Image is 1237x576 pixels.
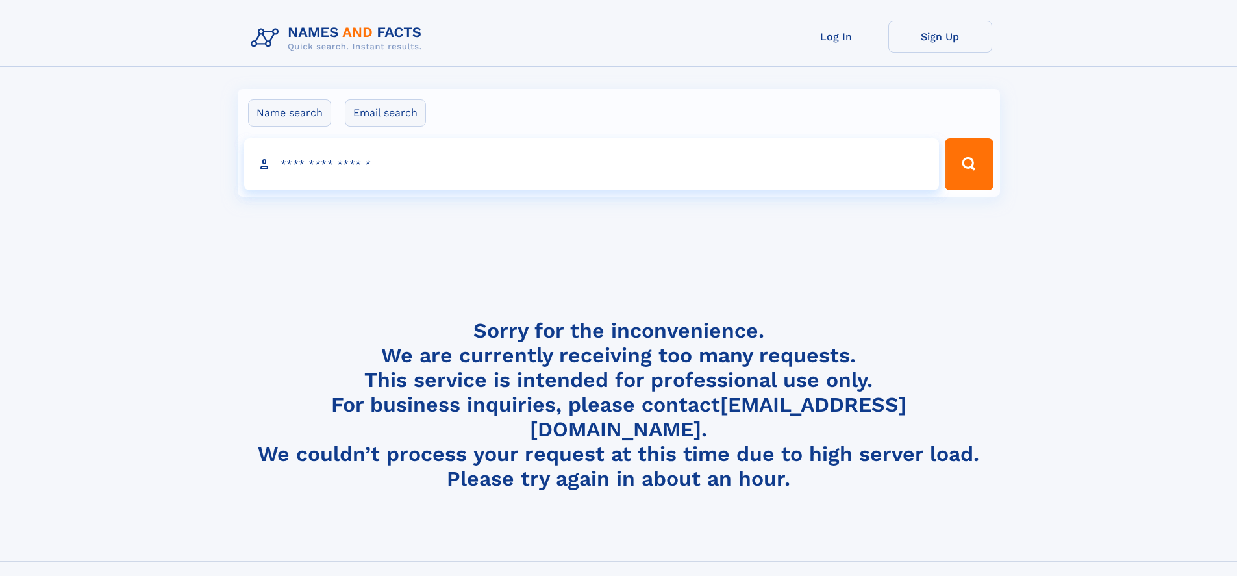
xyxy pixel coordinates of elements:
[888,21,992,53] a: Sign Up
[530,392,906,442] a: [EMAIL_ADDRESS][DOMAIN_NAME]
[245,318,992,492] h4: Sorry for the inconvenience. We are currently receiving too many requests. This service is intend...
[244,138,940,190] input: search input
[248,99,331,127] label: Name search
[945,138,993,190] button: Search Button
[345,99,426,127] label: Email search
[784,21,888,53] a: Log In
[245,21,432,56] img: Logo Names and Facts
